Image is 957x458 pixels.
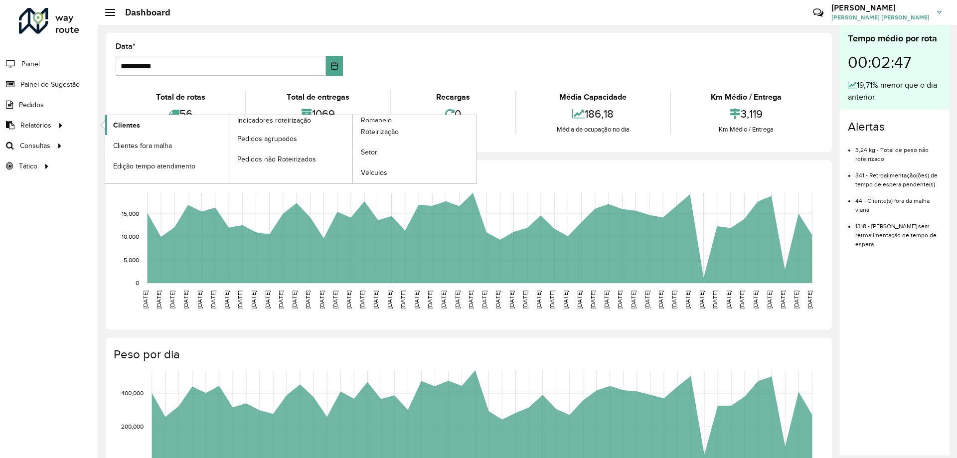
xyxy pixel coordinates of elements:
[855,138,942,163] li: 3,24 kg - Total de peso não roteirizado
[353,163,477,183] a: Veículos
[291,291,298,308] text: [DATE]
[345,291,352,308] text: [DATE]
[372,291,379,308] text: [DATE]
[831,3,930,12] h3: [PERSON_NAME]
[535,291,542,308] text: [DATE]
[684,291,691,308] text: [DATE]
[562,291,569,308] text: [DATE]
[20,141,50,151] span: Consultas
[156,291,162,308] text: [DATE]
[19,100,44,110] span: Pedidos
[519,103,667,125] div: 186,18
[19,161,37,171] span: Tático
[196,291,203,308] text: [DATE]
[673,103,819,125] div: 3,119
[278,291,284,308] text: [DATE]
[121,424,144,430] text: 200,000
[673,91,819,103] div: Km Médio / Entrega
[427,291,433,308] text: [DATE]
[522,291,528,308] text: [DATE]
[725,291,732,308] text: [DATE]
[353,122,477,142] a: Roteirização
[752,291,759,308] text: [DATE]
[848,32,942,45] div: Tempo médio por rota
[673,125,819,135] div: Km Médio / Entrega
[353,143,477,162] a: Setor
[182,291,189,308] text: [DATE]
[237,154,316,164] span: Pedidos não Roteirizados
[793,291,799,308] text: [DATE]
[359,291,365,308] text: [DATE]
[332,291,338,308] text: [DATE]
[712,291,718,308] text: [DATE]
[105,115,353,183] a: Indicadores roteirização
[229,149,353,169] a: Pedidos não Roteirizados
[237,115,311,126] span: Indicadores roteirização
[766,291,773,308] text: [DATE]
[617,291,623,308] text: [DATE]
[305,291,311,308] text: [DATE]
[780,291,786,308] text: [DATE]
[115,7,170,18] h2: Dashboard
[440,291,447,308] text: [DATE]
[848,79,942,103] div: 19,71% menor que o dia anterior
[806,291,813,308] text: [DATE]
[113,120,140,131] span: Clientes
[576,291,583,308] text: [DATE]
[468,291,474,308] text: [DATE]
[264,291,271,308] text: [DATE]
[603,291,610,308] text: [DATE]
[739,291,745,308] text: [DATE]
[657,291,664,308] text: [DATE]
[549,291,555,308] text: [DATE]
[169,291,175,308] text: [DATE]
[142,291,149,308] text: [DATE]
[855,163,942,189] li: 341 - Retroalimentação(ões) de tempo de espera pendente(s)
[481,291,487,308] text: [DATE]
[229,115,477,183] a: Romaneio
[118,91,243,103] div: Total de rotas
[508,291,515,308] text: [DATE]
[136,280,139,286] text: 0
[124,257,139,263] text: 5,000
[361,127,399,137] span: Roteirização
[361,167,387,178] span: Veículos
[361,147,377,157] span: Setor
[113,141,172,151] span: Clientes fora malha
[400,291,406,308] text: [DATE]
[698,291,705,308] text: [DATE]
[494,291,501,308] text: [DATE]
[519,125,667,135] div: Média de ocupação no dia
[393,91,513,103] div: Recargas
[413,291,420,308] text: [DATE]
[250,291,257,308] text: [DATE]
[361,115,392,126] span: Romaneio
[21,59,40,69] span: Painel
[122,210,139,217] text: 15,000
[630,291,637,308] text: [DATE]
[105,136,229,155] a: Clientes fora malha
[20,120,51,131] span: Relatórios
[20,79,80,90] span: Painel de Sugestão
[113,161,195,171] span: Edição tempo atendimento
[229,129,353,149] a: Pedidos agrupados
[807,2,829,23] a: Contato Rápido
[105,156,229,176] a: Edição tempo atendimento
[122,234,139,240] text: 10,000
[519,91,667,103] div: Média Capacidade
[386,291,393,308] text: [DATE]
[237,291,243,308] text: [DATE]
[855,214,942,249] li: 1318 - [PERSON_NAME] sem retroalimentação de tempo de espera
[121,390,144,396] text: 400,000
[249,91,387,103] div: Total de entregas
[671,291,677,308] text: [DATE]
[319,291,325,308] text: [DATE]
[454,291,461,308] text: [DATE]
[237,134,297,144] span: Pedidos agrupados
[210,291,216,308] text: [DATE]
[848,45,942,79] div: 00:02:47
[326,56,343,76] button: Choose Date
[831,13,930,22] span: [PERSON_NAME] [PERSON_NAME]
[105,115,229,135] a: Clientes
[223,291,230,308] text: [DATE]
